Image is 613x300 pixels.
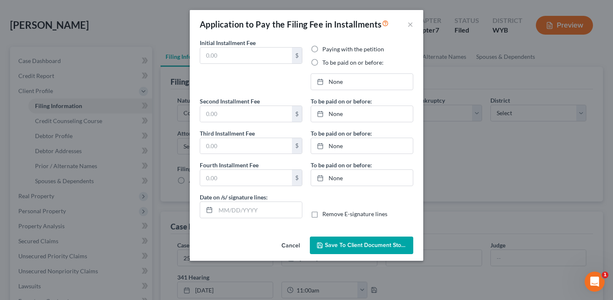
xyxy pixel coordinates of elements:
[200,138,292,154] input: 0.00
[310,237,413,254] button: Save to Client Document Storage
[200,38,256,47] label: Initial Installment Fee
[602,272,608,278] span: 1
[325,242,413,249] span: Save to Client Document Storage
[275,237,306,254] button: Cancel
[200,106,292,122] input: 0.00
[200,18,389,30] div: Application to Pay the Filing Fee in Installments
[311,106,413,122] a: None
[311,138,413,154] a: None
[200,193,268,202] label: Date on /s/ signature lines:
[292,170,302,186] div: $
[216,202,302,218] input: MM/DD/YYYY
[311,129,372,138] label: To be paid on or before:
[311,74,413,90] a: None
[200,170,292,186] input: 0.00
[200,161,259,169] label: Fourth Installment Fee
[292,48,302,63] div: $
[311,97,372,106] label: To be paid on or before:
[200,97,260,106] label: Second Installment Fee
[292,106,302,122] div: $
[322,58,384,67] label: To be paid on or before:
[292,138,302,154] div: $
[311,170,413,186] a: None
[322,45,384,53] label: Paying with the petition
[322,210,387,218] label: Remove E-signature lines
[200,129,255,138] label: Third Installment Fee
[311,161,372,169] label: To be paid on or before:
[407,19,413,29] button: ×
[200,48,292,63] input: 0.00
[585,272,605,292] iframe: Intercom live chat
